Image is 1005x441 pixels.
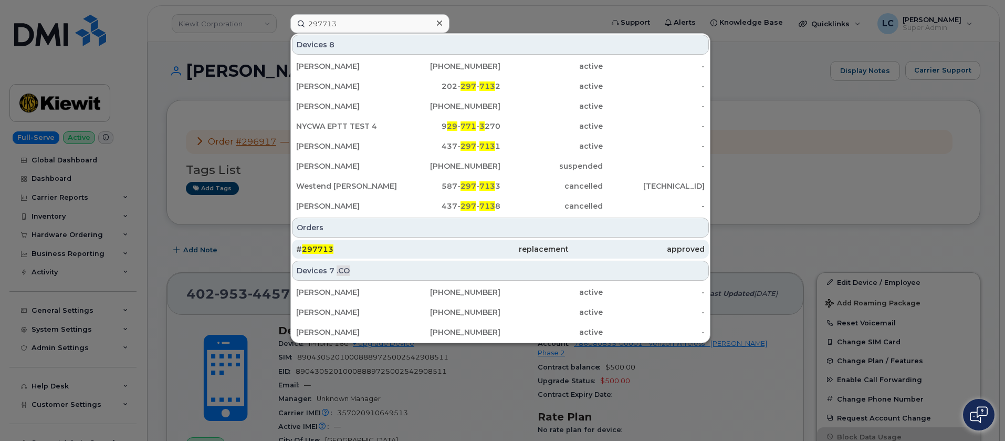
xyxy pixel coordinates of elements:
div: - [603,287,705,298]
div: - [603,61,705,71]
a: [PERSON_NAME]437-297-7131active- [292,137,709,156]
a: NYCWA EPTT TEST 4929-771-3270active- [292,117,709,136]
div: cancelled [500,201,603,211]
div: [PERSON_NAME] [296,61,399,71]
a: #297713replacementapproved [292,240,709,259]
div: cancelled [500,181,603,191]
a: [PERSON_NAME]202-297-7132active- [292,77,709,96]
div: active [500,307,603,317]
div: [PERSON_NAME] [296,101,399,111]
span: 713 [479,201,495,211]
div: 9 - - 270 [399,121,501,131]
a: [PERSON_NAME][PHONE_NUMBER]active- [292,97,709,116]
div: [PERSON_NAME] [296,201,399,211]
span: 7 [329,265,334,276]
div: [PERSON_NAME] [296,287,399,298]
span: 297713 [302,244,333,254]
div: approved [569,244,705,254]
span: 297 [460,141,476,151]
div: 437- - 1 [399,141,501,151]
span: 297 [460,181,476,191]
div: 587- - 3 [399,181,501,191]
div: Devices [292,261,709,281]
a: [PERSON_NAME][PHONE_NUMBER]suspended- [292,157,709,176]
span: 297 [460,81,476,91]
div: - [603,161,705,171]
span: 713 [479,81,495,91]
div: [PHONE_NUMBER] [399,61,501,71]
span: 297 [460,201,476,211]
a: [PERSON_NAME][PHONE_NUMBER]active- [292,303,709,322]
div: active [500,81,603,91]
div: Westend [PERSON_NAME] Root [296,181,399,191]
div: [PERSON_NAME] [296,327,399,337]
div: Devices [292,35,709,55]
div: active [500,327,603,337]
a: [PERSON_NAME][PHONE_NUMBER]active- [292,57,709,76]
div: # [296,244,432,254]
div: replacement [432,244,568,254]
div: suspended [500,161,603,171]
div: [PHONE_NUMBER] [399,101,501,111]
div: [PHONE_NUMBER] [399,287,501,298]
div: [PHONE_NUMBER] [399,327,501,337]
div: - [603,101,705,111]
div: [PERSON_NAME] [296,81,399,91]
div: [PERSON_NAME] [296,307,399,317]
a: [PERSON_NAME]437-297-7138cancelled- [292,197,709,216]
div: - [603,201,705,211]
div: [PHONE_NUMBER] [399,307,501,317]
div: - [603,327,705,337]
a: [PERSON_NAME][PHONE_NUMBER]active- [292,323,709,342]
div: active [500,121,603,131]
div: NYCWA EPTT TEST 4 [296,121,399,131]
span: 771 [460,121,476,131]
span: 29 [447,121,457,131]
span: 713 [479,181,495,191]
div: [PHONE_NUMBER] [399,161,501,171]
div: - [603,121,705,131]
div: [PERSON_NAME] [296,161,399,171]
div: - [603,307,705,317]
div: active [500,141,603,151]
div: [PERSON_NAME] [296,141,399,151]
div: 437- - 8 [399,201,501,211]
div: active [500,101,603,111]
div: active [500,61,603,71]
span: 3 [479,121,485,131]
img: Open chat [970,406,988,423]
span: 713 [479,141,495,151]
div: - [603,81,705,91]
a: [PERSON_NAME][PHONE_NUMBER]active- [292,283,709,302]
a: Westend [PERSON_NAME] Root587-297-7133cancelled[TECHNICAL_ID] [292,177,709,196]
div: active [500,287,603,298]
div: 202- - 2 [399,81,501,91]
span: 8 [329,39,334,50]
div: Orders [292,218,709,238]
span: .CO [337,265,350,276]
div: - [603,141,705,151]
div: [TECHNICAL_ID] [603,181,705,191]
